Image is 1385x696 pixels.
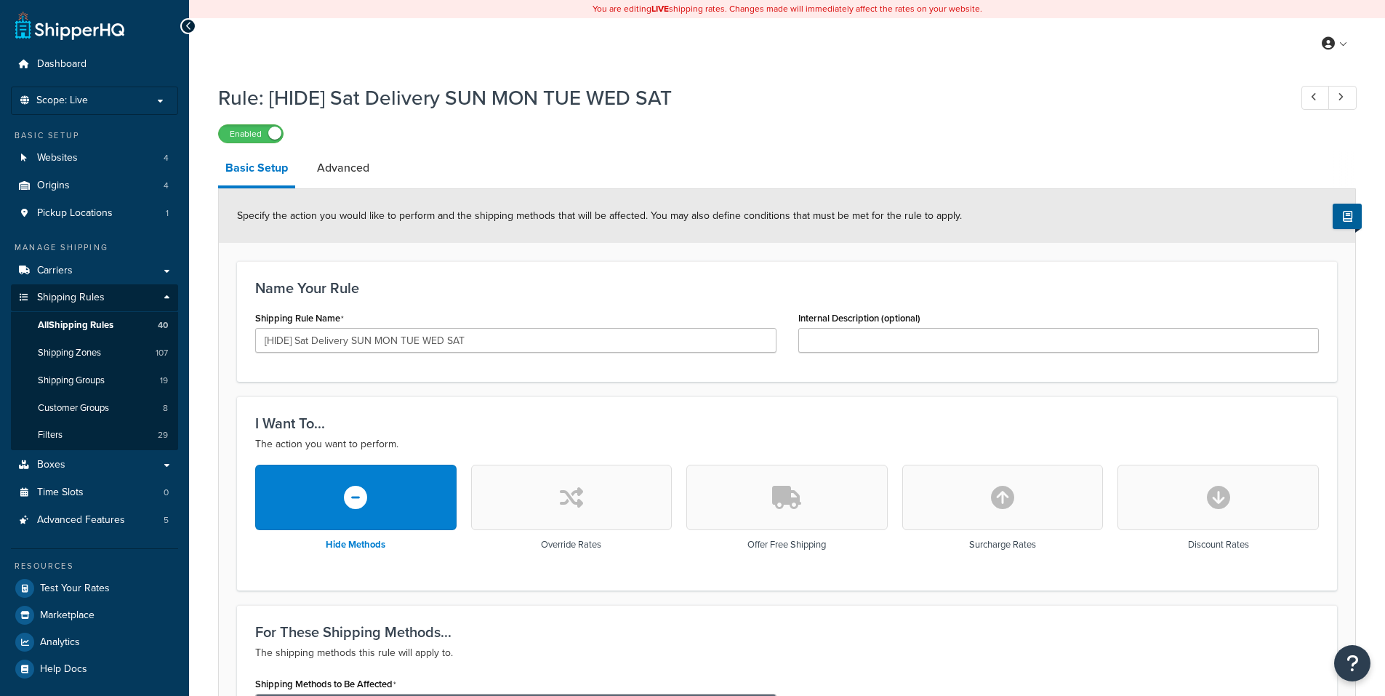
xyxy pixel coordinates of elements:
[326,540,385,550] h3: Hide Methods
[158,429,168,441] span: 29
[164,514,169,527] span: 5
[11,560,178,572] div: Resources
[11,172,178,199] li: Origins
[38,375,105,387] span: Shipping Groups
[255,679,396,690] label: Shipping Methods to Be Affected
[11,507,178,534] li: Advanced Features
[158,319,168,332] span: 40
[37,207,113,220] span: Pickup Locations
[11,340,178,367] a: Shipping Zones107
[255,436,1319,453] p: The action you want to perform.
[11,395,178,422] li: Customer Groups
[255,415,1319,431] h3: I Want To...
[11,340,178,367] li: Shipping Zones
[11,129,178,142] div: Basic Setup
[40,636,80,649] span: Analytics
[1301,86,1330,110] a: Previous Record
[11,602,178,628] a: Marketplace
[164,180,169,192] span: 4
[11,422,178,449] a: Filters29
[255,644,1319,662] p: The shipping methods this rule will apply to.
[37,292,105,304] span: Shipping Rules
[969,540,1036,550] h3: Surcharge Rates
[219,125,283,143] label: Enabled
[11,200,178,227] a: Pickup Locations1
[255,624,1319,640] h3: For These Shipping Methods...
[11,257,178,284] a: Carriers
[37,514,125,527] span: Advanced Features
[164,152,169,164] span: 4
[38,402,109,415] span: Customer Groups
[798,313,920,324] label: Internal Description (optional)
[11,200,178,227] li: Pickup Locations
[11,629,178,655] a: Analytics
[40,583,110,595] span: Test Your Rates
[218,151,295,188] a: Basic Setup
[1334,645,1370,681] button: Open Resource Center
[11,507,178,534] a: Advanced Features5
[11,145,178,172] a: Websites4
[11,656,178,682] a: Help Docs
[218,84,1274,112] h1: Rule: [HIDE] Sat Delivery SUN MON TUE WED SAT
[11,575,178,601] a: Test Your Rates
[11,51,178,78] a: Dashboard
[37,58,87,71] span: Dashboard
[37,459,65,471] span: Boxes
[37,180,70,192] span: Origins
[11,367,178,394] a: Shipping Groups19
[747,540,826,550] h3: Offer Free Shipping
[37,487,84,499] span: Time Slots
[1328,86,1357,110] a: Next Record
[160,375,168,387] span: 19
[38,347,101,359] span: Shipping Zones
[36,95,88,107] span: Scope: Live
[11,479,178,506] li: Time Slots
[37,152,78,164] span: Websites
[11,172,178,199] a: Origins4
[40,609,95,622] span: Marketplace
[11,312,178,339] a: AllShipping Rules40
[156,347,168,359] span: 107
[11,395,178,422] a: Customer Groups8
[38,319,113,332] span: All Shipping Rules
[1188,540,1249,550] h3: Discount Rates
[255,280,1319,296] h3: Name Your Rule
[163,402,168,415] span: 8
[164,487,169,499] span: 0
[237,208,962,223] span: Specify the action you would like to perform and the shipping methods that will be affected. You ...
[37,265,73,277] span: Carriers
[651,2,669,15] b: LIVE
[255,313,344,324] label: Shipping Rule Name
[11,422,178,449] li: Filters
[11,284,178,450] li: Shipping Rules
[11,284,178,311] a: Shipping Rules
[11,241,178,254] div: Manage Shipping
[310,151,377,185] a: Advanced
[11,479,178,506] a: Time Slots0
[11,145,178,172] li: Websites
[11,452,178,479] a: Boxes
[38,429,63,441] span: Filters
[1333,204,1362,229] button: Show Help Docs
[40,663,87,676] span: Help Docs
[11,367,178,394] li: Shipping Groups
[166,207,169,220] span: 1
[541,540,601,550] h3: Override Rates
